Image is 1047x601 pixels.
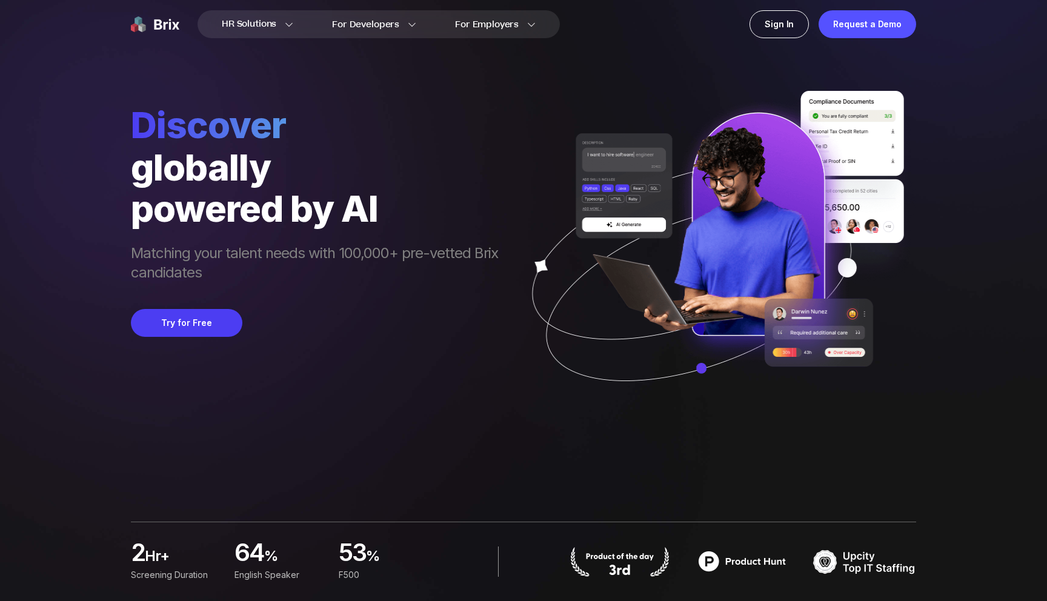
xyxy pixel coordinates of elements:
[131,542,145,566] span: 2
[750,10,809,38] a: Sign In
[264,546,324,571] span: %
[131,103,510,147] span: Discover
[339,568,428,582] div: F500
[691,546,794,577] img: product hunt badge
[455,18,519,31] span: For Employers
[131,309,242,337] button: Try for Free
[131,244,510,285] span: Matching your talent needs with 100,000+ pre-vetted Brix candidates
[339,542,367,566] span: 53
[234,568,324,582] div: English Speaker
[510,91,916,417] img: ai generate
[332,18,399,31] span: For Developers
[819,10,916,38] a: Request a Demo
[145,546,220,571] span: hr+
[131,147,510,188] div: globally
[234,542,264,566] span: 64
[568,546,671,577] img: product hunt badge
[131,568,220,582] div: Screening duration
[131,188,510,229] div: powered by AI
[366,546,428,571] span: %
[222,15,276,34] span: HR Solutions
[813,546,916,577] img: TOP IT STAFFING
